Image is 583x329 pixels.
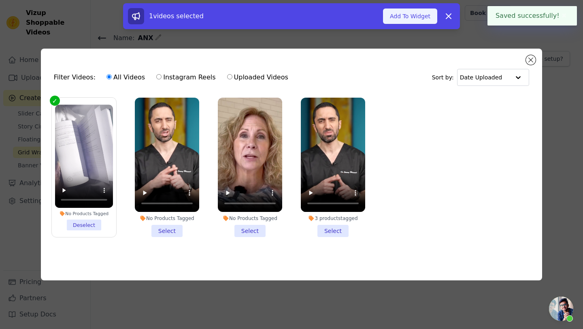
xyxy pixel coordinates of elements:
div: Sort by: [432,69,530,86]
div: 3 products tagged [301,215,365,222]
button: Add To Widget [383,9,437,24]
div: Ouvrir le chat [549,297,573,321]
div: No Products Tagged [135,215,199,222]
button: Close [560,11,569,21]
div: Filter Videos: [54,68,293,87]
label: Uploaded Videos [227,72,289,83]
div: Saved successfully! [487,6,577,26]
div: No Products Tagged [218,215,282,222]
button: Close modal [526,55,536,65]
label: All Videos [106,72,145,83]
label: Instagram Reels [156,72,216,83]
div: No Products Tagged [55,211,113,216]
span: 1 videos selected [149,12,204,20]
